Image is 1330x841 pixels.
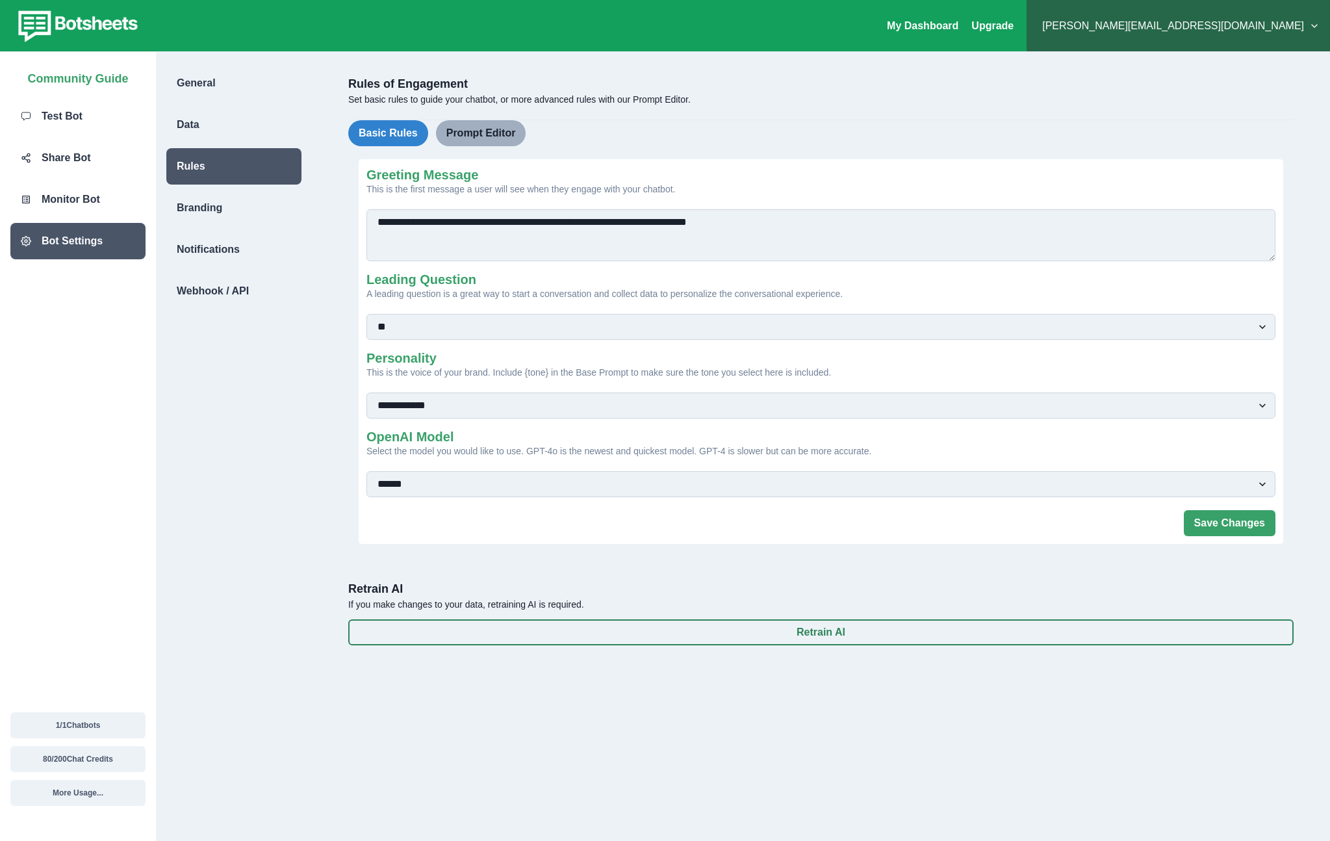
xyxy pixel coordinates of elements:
[366,167,1275,183] h2: Greeting Message
[366,366,1268,380] p: This is the voice of your brand. Include {tone} in the Base Prompt to make sure the tone you sele...
[156,190,312,226] a: Branding
[366,272,1268,287] h2: Leading Question
[1184,510,1275,536] button: Save Changes
[10,746,146,772] button: 80/200Chat Credits
[348,120,428,146] button: Basic Rules
[436,120,526,146] button: Prompt Editor
[971,20,1014,31] a: Upgrade
[1037,13,1320,39] button: [PERSON_NAME][EMAIL_ADDRESS][DOMAIN_NAME]
[177,242,240,257] p: Notifications
[156,65,312,101] a: General
[156,231,312,268] a: Notifications
[42,109,83,124] p: Test Bot
[348,598,1294,612] p: If you make changes to your data, retraining AI is required.
[156,148,312,185] a: Rules
[177,200,222,216] p: Branding
[366,445,1268,458] p: Select the model you would like to use. GPT-4o is the newest and quickest model. GPT-4 is slower ...
[177,75,216,91] p: General
[366,287,1268,301] p: A leading question is a great way to start a conversation and collect data to personalize the con...
[348,619,1294,645] button: Retrain AI
[27,65,128,88] p: Community Guide
[42,150,91,166] p: Share Bot
[10,8,142,44] img: botsheets-logo.png
[348,75,1294,93] p: Rules of Engagement
[177,283,249,299] p: Webhook / API
[10,780,146,806] button: More Usage...
[366,183,1275,196] p: This is the first message a user will see when they engage with your chatbot.
[156,273,312,309] a: Webhook / API
[366,429,1268,445] h2: OpenAI Model
[177,117,199,133] p: Data
[348,580,1294,598] p: Retrain AI
[366,350,1268,366] h2: Personality
[10,712,146,738] button: 1/1Chatbots
[42,192,100,207] p: Monitor Bot
[42,233,103,249] p: Bot Settings
[177,159,205,174] p: Rules
[887,20,958,31] a: My Dashboard
[348,93,1294,107] p: Set basic rules to guide your chatbot, or more advanced rules with our Prompt Editor.
[156,107,312,143] a: Data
